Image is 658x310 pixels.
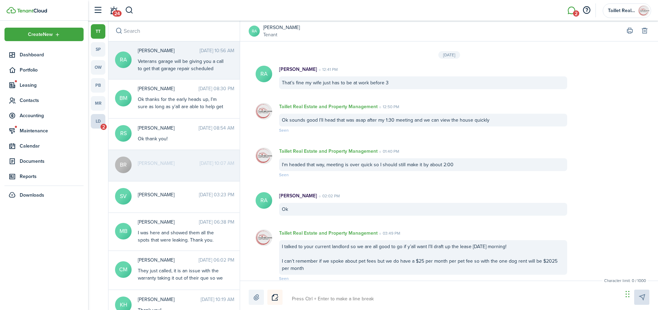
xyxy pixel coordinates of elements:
[115,223,132,239] avatar-text: MB
[199,256,234,264] time: [DATE] 06:02 PM
[249,26,260,37] a: RA
[114,26,124,36] button: Search
[138,47,200,54] span: Ryan Ambriz
[91,42,105,57] a: sp
[20,127,84,134] span: Maintenance
[279,148,378,155] p: Taillet Real Estate and Property Management
[279,275,289,282] span: Seen
[279,158,567,171] div: I'm headed that way, meeting is over quick so I should still make it by about 2:00
[279,103,378,110] p: Taillet Real Estate and Property Management
[199,85,234,92] time: [DATE] 08:30 PM
[113,10,122,17] span: 24
[20,191,44,199] span: Downloads
[279,203,567,216] div: Ok
[603,3,651,18] button: Open menu
[4,170,84,183] a: Reports
[267,290,283,305] button: Notice
[91,60,105,75] a: ow
[4,28,84,41] button: Open menu
[4,48,84,62] a: Dashboard
[138,124,199,132] span: Richard Stephenson
[378,104,399,110] time: 12:50 PM
[279,76,567,89] div: That’s fine my wife just has to be at work before 3
[378,230,400,236] time: 03:49 PM
[263,31,300,38] a: Tenant
[378,148,399,154] time: 01:40 PM
[115,125,132,142] avatar-text: RS
[20,142,84,150] span: Calendar
[20,158,84,165] span: Documents
[279,172,289,178] span: Seen
[91,24,105,39] a: tt
[279,66,317,73] p: [PERSON_NAME]
[279,229,378,237] p: Taillet Real Estate and Property Management
[91,114,105,129] a: ld
[138,135,224,142] div: Ok thank you!
[115,157,132,173] avatar-text: BR
[279,114,567,126] div: Ok sounds good I’ll head that was asap after my 1:30 meeting and we can view the house quickly
[108,21,240,41] input: search
[20,173,84,180] span: Reports
[640,26,649,36] button: Delete
[20,51,84,58] span: Dashboard
[115,90,132,106] avatar-text: BM
[107,2,120,19] a: Notifications
[20,112,84,119] span: Accounting
[115,188,132,205] avatar-text: SV
[581,4,592,16] button: Open resource center
[201,296,234,303] time: [DATE] 10:19 AM
[20,97,84,104] span: Contacts
[115,51,132,68] avatar-text: RA
[138,229,224,244] div: I was here and showed them all the spots that were leaking. ￼Thank you.
[263,24,300,31] a: [PERSON_NAME]
[138,191,199,198] span: Shaley Villegas
[317,66,338,73] time: 12:41 PM
[138,85,199,92] span: Brandon Mickey
[279,240,567,275] div: I talked to your current landlord so we are all good to go if y’all want I’ll draft up the lease ...
[138,96,224,212] div: Ok thanks for the early heads up, I’m sure as long as y'all are able to help get the house all re...
[20,66,84,74] span: Portfolio
[256,148,272,164] img: Taillet Real Estate and Property Management
[138,58,224,72] div: Veterans garage will be giving you a call to get that garage repair scheduled
[279,127,289,133] span: Seen
[317,193,340,199] time: 02:02 PM
[91,4,104,17] button: Open sidebar
[256,229,272,246] img: Taillet Real Estate and Property Management
[438,51,460,59] div: [DATE]
[20,82,84,89] span: Leasing
[138,160,200,167] span: Brandon Ramirez
[623,277,658,310] iframe: Chat Widget
[279,192,317,199] p: [PERSON_NAME]
[115,261,132,278] avatar-text: CM
[199,218,234,226] time: [DATE] 06:38 PM
[200,47,234,54] time: [DATE] 10:56 AM
[138,218,199,226] span: Monica Brewer
[101,124,107,130] span: 2
[602,278,648,284] small: Character limit: 0 / 1000
[138,296,201,303] span: Karissa Holmes
[28,32,53,37] span: Create New
[7,7,16,13] img: TenantCloud
[91,78,105,93] a: pb
[138,256,199,264] span: Carlie Mickey
[17,9,47,13] img: TenantCloud
[125,4,134,16] button: Search
[608,8,636,13] span: Taillet Real Estate and Property Management
[199,191,234,198] time: [DATE] 03:23 PM
[256,66,272,82] avatar-text: RA
[199,124,234,132] time: [DATE] 08:54 AM
[256,192,272,209] avatar-text: RA
[638,5,649,16] img: Taillet Real Estate and Property Management
[91,96,105,111] a: mr
[625,26,635,36] button: Print
[626,284,630,304] div: Drag
[200,160,234,167] time: [DATE] 10:07 AM
[256,103,272,120] img: Taillet Real Estate and Property Management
